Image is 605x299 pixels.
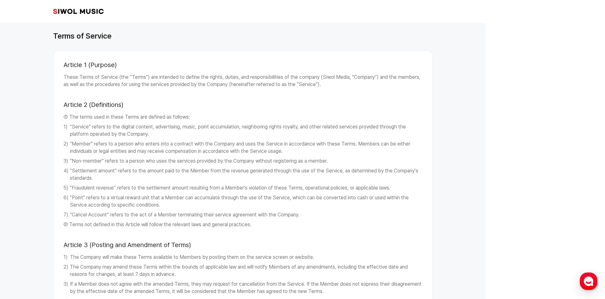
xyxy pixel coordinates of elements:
li: "Non-member" refers to a person who uses the services provided by the Company without registering... [64,158,422,165]
p: These Terms of Service (the "Terms") are intended to define the rights, duties, and responsibilit... [64,74,422,88]
h3: Article 3 (Posting and Amendment of Terms) [64,231,422,254]
li: "Member" refers to a person who enters into a contract with the Company and uses the Service in a... [64,140,422,155]
li: "Service" refers to the digital content, advertising, music, point accumulation, neighboring righ... [64,123,422,138]
h3: Article 1 (Purpose) [64,61,422,74]
p: ① The terms used in these Terms are defined as follows: [64,114,422,121]
li: "Cancel Account" refers to the act of a Member terminating their service agreement with the Company. [64,211,422,219]
li: The Company may amend these Terms within the bounds of applicable law and will notify Members of ... [64,264,422,278]
li: "Settlement amount" refers to the amount paid to the Member from the revenue generated through th... [64,167,422,182]
li: If a Member does not agree with the amended Terms, they may request for cancellation from the Ser... [64,281,422,295]
li: "Fraudulent revenue" refers to the settlement amount resulting from a Member's violation of these... [64,184,422,192]
h1: Terms of Service [53,30,112,42]
h3: Article 2 (Definitions) [64,91,422,114]
li: The Company will make these Terms available to Members by posting them on the service screen or w... [64,254,422,261]
p: ② Terms not defined in this Article will follow the relevant laws and general practices. [64,221,422,228]
li: "Point" refers to a virtual reward unit that a Member can accumulate through the use of the Servi... [64,194,422,209]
